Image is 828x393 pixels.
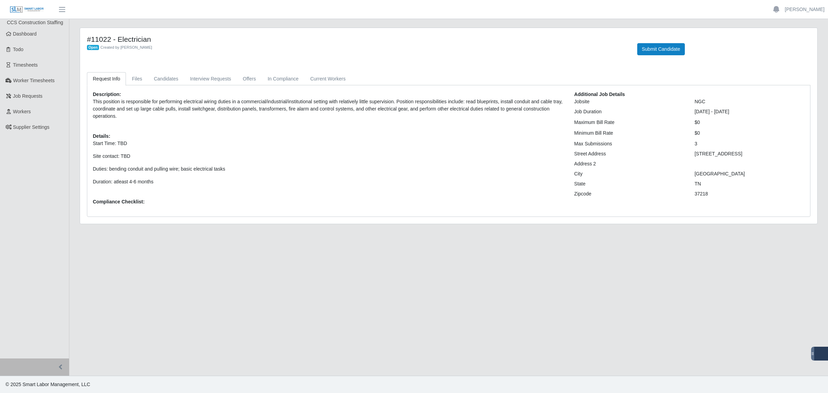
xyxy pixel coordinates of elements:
[569,170,689,178] div: City
[6,382,90,387] span: © 2025 Smart Labor Management, LLC
[689,150,810,157] div: [STREET_ADDRESS]
[689,190,810,198] div: 37218
[93,199,145,204] b: Compliance Checklist:
[100,45,152,49] span: Created by [PERSON_NAME]
[689,108,810,115] div: [DATE] - [DATE]
[93,178,564,185] p: Duration: atleast 4-6 months
[93,153,564,160] p: Site contact: TBD
[569,119,689,126] div: Maximum Bill Rate
[148,72,184,86] a: Candidates
[10,6,44,13] img: SLM Logo
[184,72,237,86] a: Interview Requests
[689,180,810,188] div: TN
[569,160,689,167] div: Address 2
[126,72,148,86] a: Files
[569,190,689,198] div: Zipcode
[689,98,810,105] div: NGC
[93,133,110,139] b: Details:
[262,72,305,86] a: In Compliance
[13,124,50,130] span: Supplier Settings
[87,45,99,50] span: Open
[87,35,627,44] h4: #11022 - Electrician
[237,72,262,86] a: Offers
[569,150,689,157] div: Street Address
[87,72,126,86] a: Request Info
[689,170,810,178] div: [GEOGRAPHIC_DATA]
[13,31,37,37] span: Dashboard
[689,140,810,147] div: 3
[689,130,810,137] div: $0
[689,119,810,126] div: $0
[13,109,31,114] span: Workers
[13,47,23,52] span: Todo
[569,140,689,147] div: Max Submissions
[7,20,63,25] span: CCS Construction Staffing
[13,93,43,99] span: Job Requests
[637,43,684,55] button: Submit Candidate
[569,98,689,105] div: Jobsite
[93,165,564,173] p: Duties: bending conduit and pulling wire; basic electrical tasks
[93,92,121,97] b: Description:
[93,98,564,120] p: This position is responsible for performing electrical wiring duties in a commercial/industrial/i...
[574,92,625,97] b: Additional Job Details
[569,108,689,115] div: Job Duration
[93,140,564,147] p: Start Time: TBD
[304,72,351,86] a: Current Workers
[13,62,38,68] span: Timesheets
[569,130,689,137] div: Minimum Bill Rate
[13,78,55,83] span: Worker Timesheets
[785,6,825,13] a: [PERSON_NAME]
[569,180,689,188] div: State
